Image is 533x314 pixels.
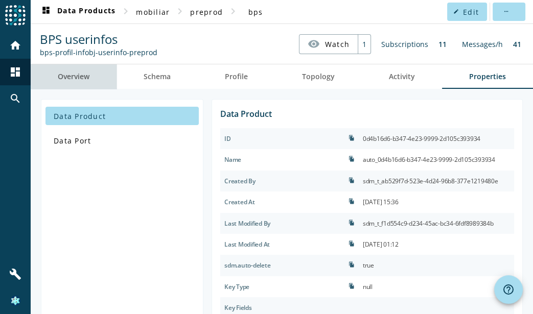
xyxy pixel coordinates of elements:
[349,198,355,204] i: file_copy
[10,296,20,306] img: 97cdc1f2240c8dd22fd8dd4483df0890
[220,255,344,276] div: sdm.auto-delete
[220,191,344,212] div: sdm.created.at
[40,6,115,18] span: Data Products
[220,108,272,120] div: Data Product
[389,73,415,80] span: Activity
[363,280,373,293] div: null
[40,47,157,57] div: Kafka Topic: bps-profil-infobj-userinfo-preprod
[220,234,344,255] div: sdm.modified.at
[363,217,494,230] div: sdm_t_f1d554c9-d234-45ac-bc34-6fdf8989384b
[299,35,358,53] button: Watch
[220,128,344,149] div: sdm.id
[508,34,526,54] div: 41
[363,132,480,145] div: 0d4b16d6-b347-4e23-9999-2d105c393934
[503,9,508,14] mat-icon: more_horiz
[220,171,344,191] div: sdm.created.by
[349,135,355,141] i: file_copy
[302,73,335,80] span: Topology
[220,149,344,170] div: sdm.name
[190,7,223,17] span: preprod
[363,196,399,208] div: [DATE] 15:36
[9,268,21,280] mat-icon: build
[358,35,370,54] div: 1
[463,7,479,17] span: Edit
[447,3,487,21] button: Edit
[144,73,171,80] span: Schema
[349,283,355,289] i: file_copy
[363,259,374,272] div: true
[349,220,355,226] i: file_copy
[9,66,21,78] mat-icon: dashboard
[325,35,350,53] span: Watch
[136,7,170,17] span: mobiliar
[363,238,399,251] div: [DATE] 01:12
[308,38,320,50] mat-icon: visibility
[248,7,263,17] span: bps
[174,5,186,17] mat-icon: chevron_right
[453,9,459,14] mat-icon: edit
[9,92,21,105] mat-icon: search
[54,111,106,121] span: Data Product
[9,39,21,52] mat-icon: home
[349,177,355,183] i: file_copy
[58,73,89,80] span: Overview
[225,73,248,80] span: Profile
[502,283,515,296] mat-icon: help_outline
[433,34,452,54] div: 11
[363,153,495,166] div: auto_0d4b16d6-b347-4e23-9999-2d105c393934
[45,131,199,150] button: Data Port
[239,3,272,21] button: bps
[40,6,52,18] mat-icon: dashboard
[220,213,344,234] div: sdm.modified.by
[227,5,239,17] mat-icon: chevron_right
[457,34,508,54] div: Messages/h
[186,3,227,21] button: preprod
[349,240,355,247] i: file_copy
[5,5,26,26] img: spoud-logo.svg
[54,136,91,146] span: Data Port
[469,73,506,80] span: Properties
[132,3,174,21] button: mobiliar
[45,107,199,125] button: Data Product
[120,5,132,17] mat-icon: chevron_right
[363,175,498,187] div: sdm_t_ab529f7d-523e-4d24-96b8-377e1219480e
[376,34,433,54] div: Subscriptions
[40,31,118,47] span: BPS userinfos
[349,156,355,162] i: file_copy
[220,276,344,297] div: sdm.custom.key
[36,3,120,21] button: Data Products
[349,261,355,268] i: file_copy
